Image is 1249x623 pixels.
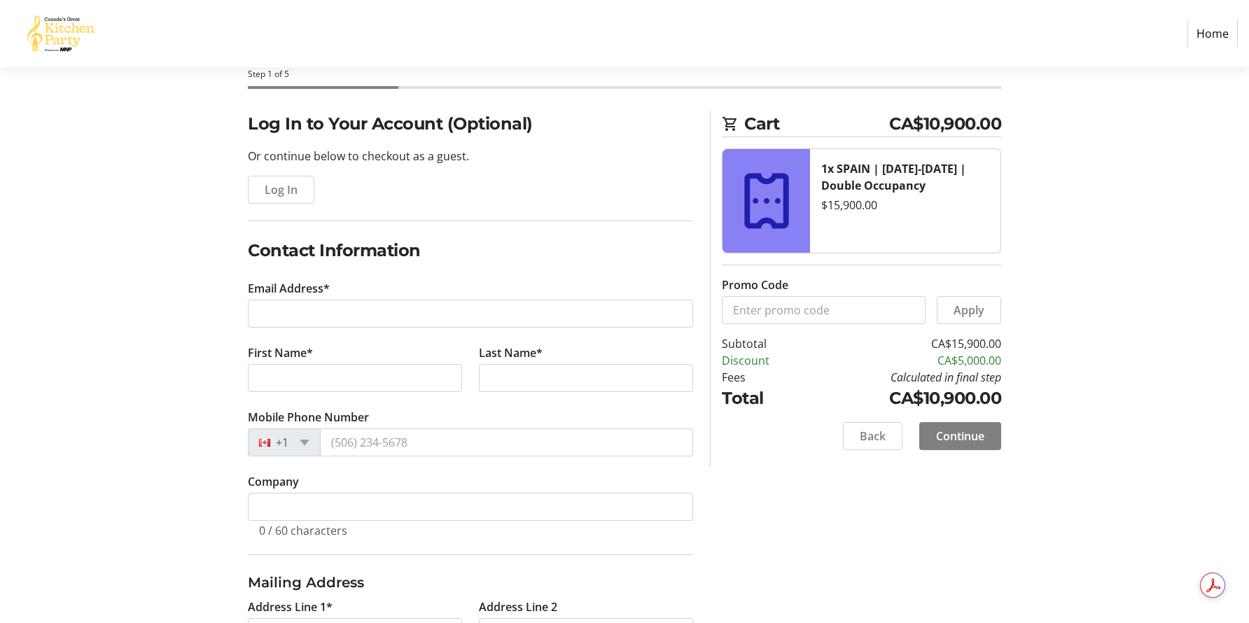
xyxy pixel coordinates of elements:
[265,181,298,198] span: Log In
[248,280,330,297] label: Email Address*
[805,335,1001,352] td: CA$15,900.00
[936,428,984,444] span: Continue
[805,386,1001,411] td: CA$10,900.00
[248,111,693,136] h2: Log In to Your Account (Optional)
[722,335,805,352] td: Subtotal
[843,422,902,450] button: Back
[248,176,314,204] button: Log In
[320,428,693,456] input: (506) 234-5678
[248,344,313,361] label: First Name*
[722,352,805,369] td: Discount
[889,111,1001,136] span: CA$10,900.00
[805,369,1001,386] td: Calculated in final step
[1187,20,1238,47] a: Home
[722,296,926,324] input: Enter promo code
[722,276,788,293] label: Promo Code
[248,68,1001,80] div: Step 1 of 5
[805,352,1001,369] td: CA$5,000.00
[248,598,333,615] label: Address Line 1*
[722,369,805,386] td: Fees
[248,572,693,593] h3: Mailing Address
[860,428,886,444] span: Back
[259,523,347,538] tr-character-limit: 0 / 60 characters
[937,296,1001,324] button: Apply
[11,6,111,62] img: Canada’s Great Kitchen Party's Logo
[821,197,989,213] div: $15,900.00
[248,473,299,490] label: Company
[919,422,1001,450] button: Continue
[744,111,889,136] span: Cart
[248,148,693,164] p: Or continue below to checkout as a guest.
[479,598,557,615] label: Address Line 2
[722,386,805,411] td: Total
[248,238,693,263] h2: Contact Information
[954,302,984,318] span: Apply
[479,344,543,361] label: Last Name*
[821,161,966,193] strong: 1x SPAIN | [DATE]-[DATE] | Double Occupancy
[248,409,369,426] label: Mobile Phone Number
